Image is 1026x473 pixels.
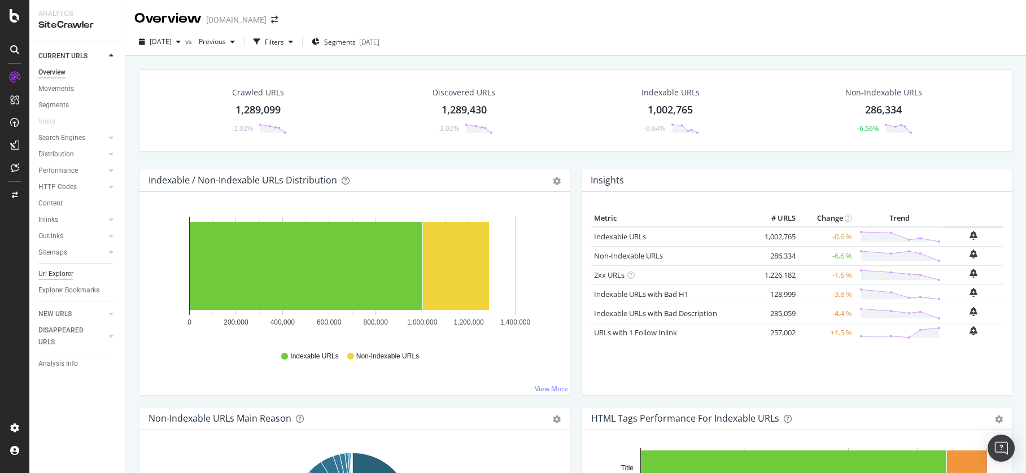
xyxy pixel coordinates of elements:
[641,87,700,98] div: Indexable URLs
[38,198,63,209] div: Content
[594,270,625,280] a: 2xx URLs
[591,413,779,424] div: HTML Tags Performance for Indexable URLs
[38,268,117,280] a: Url Explorer
[38,214,58,226] div: Inlinks
[38,99,117,111] a: Segments
[38,148,106,160] a: Distribution
[265,37,284,47] div: Filters
[798,227,855,247] td: -0.6 %
[359,37,379,47] div: [DATE]
[134,9,202,28] div: Overview
[38,181,77,193] div: HTTP Codes
[134,33,185,51] button: [DATE]
[224,318,248,326] text: 200,000
[149,174,337,186] div: Indexable / Non-Indexable URLs Distribution
[38,50,106,62] a: CURRENT URLS
[38,308,106,320] a: NEW URLS
[307,33,384,51] button: Segments[DATE]
[38,247,106,259] a: Sitemaps
[38,99,69,111] div: Segments
[865,103,902,117] div: 286,334
[753,210,798,227] th: # URLS
[38,198,117,209] a: Content
[150,37,172,46] span: 2025 Aug. 5th
[38,116,55,128] div: Visits
[970,288,977,297] div: bell-plus
[591,210,754,227] th: Metric
[621,464,634,472] text: Title
[644,124,665,133] div: -0.64%
[38,214,106,226] a: Inlinks
[38,284,117,296] a: Explorer Bookmarks
[553,177,561,185] div: gear
[38,83,117,95] a: Movements
[38,148,74,160] div: Distribution
[38,116,67,128] a: Visits
[855,210,944,227] th: Trend
[407,318,438,326] text: 1,000,000
[185,37,194,46] span: vs
[594,231,646,242] a: Indexable URLs
[753,284,798,304] td: 128,999
[364,318,388,326] text: 800,000
[753,246,798,265] td: 286,334
[753,304,798,323] td: 235,059
[500,318,531,326] text: 1,400,000
[798,304,855,323] td: -4.4 %
[38,19,116,32] div: SiteCrawler
[38,325,95,348] div: DISAPPEARED URLS
[753,265,798,284] td: 1,226,182
[970,249,977,259] div: bell-plus
[38,247,67,259] div: Sitemaps
[38,9,116,19] div: Analytics
[38,165,78,177] div: Performance
[206,14,267,25] div: [DOMAIN_NAME]
[38,358,78,370] div: Analysis Info
[38,284,99,296] div: Explorer Bookmarks
[38,67,117,78] a: Overview
[453,318,484,326] text: 1,200,000
[594,327,677,338] a: URLs with 1 Follow Inlink
[433,87,495,98] div: Discovered URLs
[194,33,239,51] button: Previous
[38,83,74,95] div: Movements
[149,210,556,341] svg: A chart.
[235,103,281,117] div: 1,289,099
[594,289,688,299] a: Indexable URLs with Bad H1
[970,269,977,278] div: bell-plus
[38,230,63,242] div: Outlinks
[648,103,693,117] div: 1,002,765
[38,132,85,144] div: Search Engines
[317,318,342,326] text: 600,000
[38,132,106,144] a: Search Engines
[798,323,855,342] td: +1.5 %
[753,227,798,247] td: 1,002,765
[324,37,356,47] span: Segments
[271,16,278,24] div: arrow-right-arrow-left
[845,87,922,98] div: Non-Indexable URLs
[38,67,66,78] div: Overview
[356,352,419,361] span: Non-Indexable URLs
[38,358,117,370] a: Analysis Info
[753,323,798,342] td: 257,002
[594,308,717,318] a: Indexable URLs with Bad Description
[798,284,855,304] td: -3.8 %
[290,352,338,361] span: Indexable URLs
[591,173,624,188] h4: Insights
[442,103,487,117] div: 1,289,430
[149,413,291,424] div: Non-Indexable URLs Main Reason
[232,87,284,98] div: Crawled URLs
[249,33,298,51] button: Filters
[38,308,72,320] div: NEW URLS
[232,124,253,133] div: -2.02%
[988,435,1015,462] div: Open Intercom Messenger
[438,124,459,133] div: -2.02%
[798,265,855,284] td: -1.6 %
[187,318,191,326] text: 0
[553,415,561,423] div: gear
[270,318,295,326] text: 400,000
[594,251,663,261] a: Non-Indexable URLs
[38,181,106,193] a: HTTP Codes
[38,325,106,348] a: DISAPPEARED URLS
